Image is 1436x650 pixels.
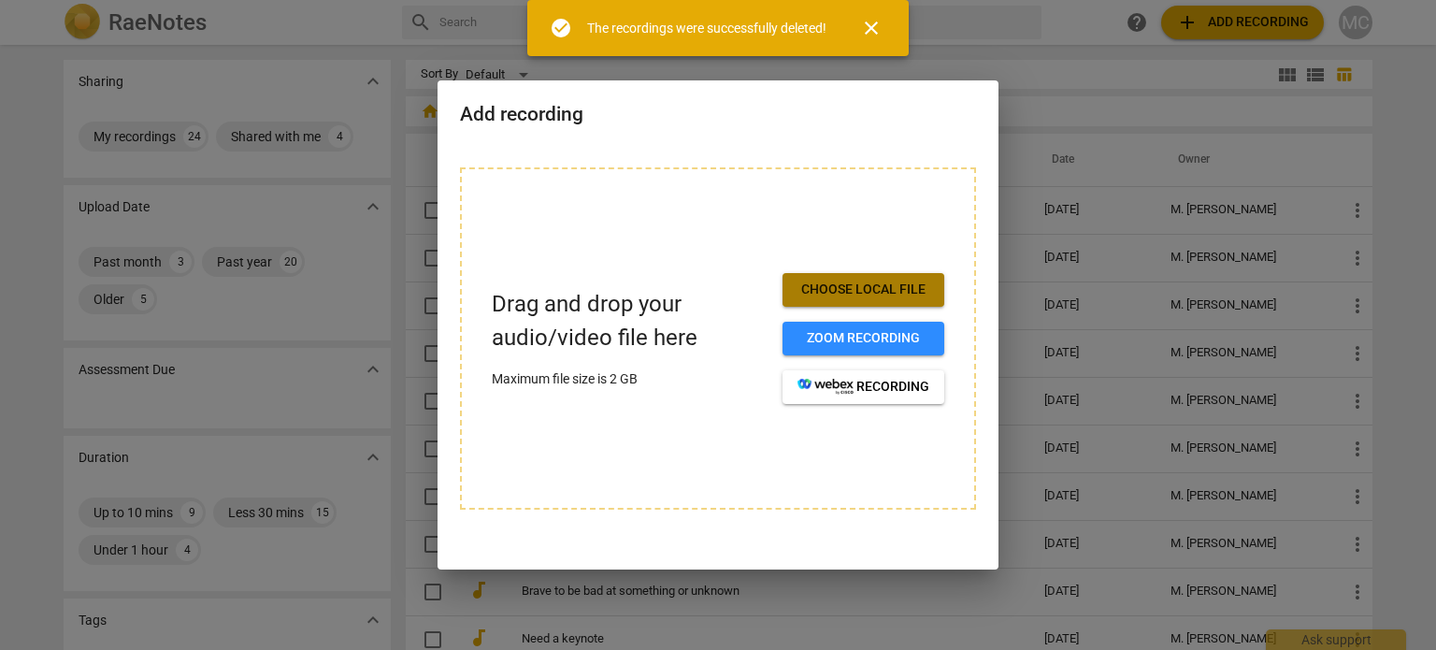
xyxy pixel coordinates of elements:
button: Choose local file [783,273,944,307]
span: Choose local file [797,281,929,299]
button: Close [849,6,894,51]
p: Maximum file size is 2 GB [492,369,768,389]
button: Zoom recording [783,322,944,355]
button: recording [783,370,944,404]
div: The recordings were successfully deleted! [587,19,826,38]
h2: Add recording [460,103,976,126]
p: Drag and drop your audio/video file here [492,288,768,354]
span: close [860,17,883,39]
span: Zoom recording [797,329,929,348]
span: check_circle [550,17,572,39]
span: recording [797,378,929,397]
